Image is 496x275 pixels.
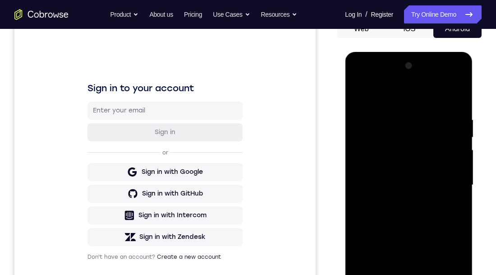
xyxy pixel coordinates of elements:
div: Sign in with Zendesk [125,213,191,222]
h1: Sign in to your account [73,62,228,75]
a: Go to the home page [14,9,69,20]
a: Try Online Demo [404,5,482,23]
a: Register [371,5,393,23]
div: Sign in with Intercom [124,191,192,200]
button: Sign in with Intercom [73,186,228,205]
button: Use Cases [213,5,250,23]
button: Web [337,20,386,38]
button: Sign in with Zendesk [73,208,228,226]
input: Enter your email [78,86,223,95]
a: About us [149,5,173,23]
div: Sign in with GitHub [128,169,188,178]
a: Pricing [184,5,202,23]
button: Product [110,5,139,23]
span: / [365,9,367,20]
p: or [146,129,156,136]
div: Sign in with Google [127,148,188,157]
button: Sign in with GitHub [73,165,228,183]
button: Sign in with Google [73,143,228,161]
a: Create a new account [142,234,207,240]
p: Don't have an account? [73,233,228,241]
button: Resources [261,5,298,23]
button: Sign in [73,103,228,121]
button: Android [433,20,482,38]
button: iOS [386,20,434,38]
a: Log In [345,5,362,23]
